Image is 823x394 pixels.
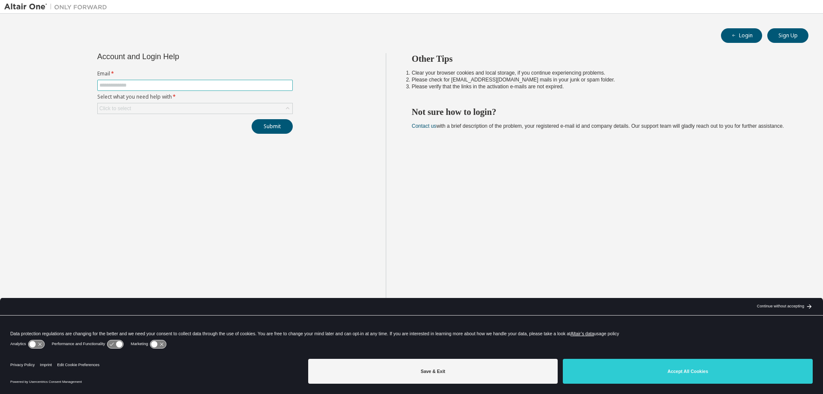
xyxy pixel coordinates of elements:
[412,53,793,64] h2: Other Tips
[97,93,293,100] label: Select what you need help with
[412,76,793,83] li: Please check for [EMAIL_ADDRESS][DOMAIN_NAME] mails in your junk or spam folder.
[412,83,793,90] li: Please verify that the links in the activation e-mails are not expired.
[412,123,784,129] span: with a brief description of the problem, your registered e-mail id and company details. Our suppo...
[4,3,111,11] img: Altair One
[98,103,292,114] div: Click to select
[97,53,254,60] div: Account and Login Help
[97,70,293,77] label: Email
[767,28,808,43] button: Sign Up
[412,69,793,76] li: Clear your browser cookies and local storage, if you continue experiencing problems.
[252,119,293,134] button: Submit
[721,28,762,43] button: Login
[412,106,793,117] h2: Not sure how to login?
[99,105,131,112] div: Click to select
[412,123,436,129] a: Contact us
